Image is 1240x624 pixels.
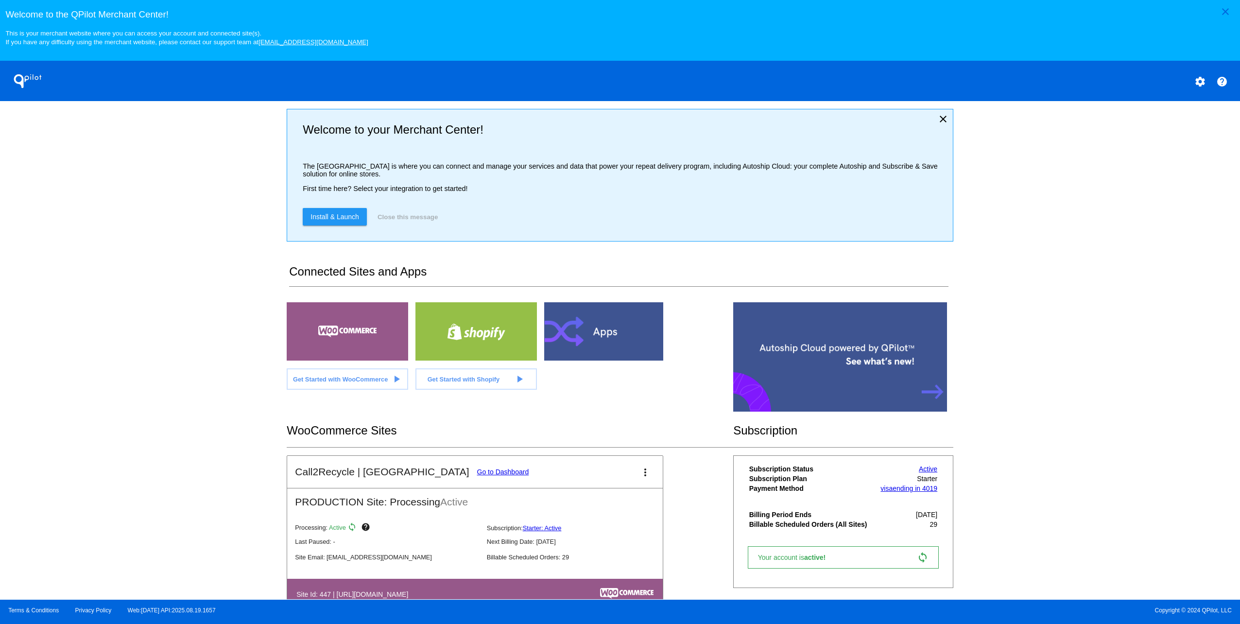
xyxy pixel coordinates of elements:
[937,113,949,125] mat-icon: close
[287,368,408,390] a: Get Started with WooCommerce
[916,511,937,519] span: [DATE]
[440,496,468,507] span: Active
[748,546,939,569] a: Your account isactive! sync
[749,465,876,473] th: Subscription Status
[749,510,876,519] th: Billing Period Ends
[749,484,876,493] th: Payment Method
[733,424,953,437] h2: Subscription
[361,522,373,534] mat-icon: help
[487,538,671,545] p: Next Billing Date: [DATE]
[758,554,836,561] span: Your account is
[428,376,500,383] span: Get Started with Shopify
[917,475,937,483] span: Starter
[804,554,830,561] span: active!
[880,485,937,492] a: visaending in 4019
[295,466,469,478] h2: Call2Recycle | [GEOGRAPHIC_DATA]
[303,185,945,192] p: First time here? Select your integration to get started!
[514,373,525,385] mat-icon: play_arrow
[919,465,937,473] a: Active
[310,213,359,221] span: Install & Launch
[1220,6,1231,17] mat-icon: close
[375,208,441,225] button: Close this message
[75,607,112,614] a: Privacy Policy
[296,590,413,598] h4: Site Id: 447 | [URL][DOMAIN_NAME]
[8,71,47,91] h1: QPilot
[415,368,537,390] a: Get Started with Shopify
[1194,76,1206,87] mat-icon: settings
[5,9,1234,20] h3: Welcome to the QPilot Merchant Center!
[295,554,479,561] p: Site Email: [EMAIL_ADDRESS][DOMAIN_NAME]
[287,424,733,437] h2: WooCommerce Sites
[487,554,671,561] p: Billable Scheduled Orders: 29
[303,162,945,178] p: The [GEOGRAPHIC_DATA] is where you can connect and manage your services and data that power your ...
[880,485,893,492] span: visa
[295,538,479,545] p: Last Paused: -
[303,208,367,225] a: Install & Launch
[347,522,359,534] mat-icon: sync
[639,467,651,478] mat-icon: more_vert
[917,552,929,563] mat-icon: sync
[487,524,671,532] p: Subscription:
[628,607,1232,614] span: Copyright © 2024 QPilot, LLC
[329,524,346,532] span: Active
[258,38,368,46] a: [EMAIL_ADDRESS][DOMAIN_NAME]
[930,520,938,528] span: 29
[1216,76,1228,87] mat-icon: help
[293,376,388,383] span: Get Started with WooCommerce
[749,474,876,483] th: Subscription Plan
[600,588,654,599] img: c53aa0e5-ae75-48aa-9bee-956650975ee5
[289,265,948,287] h2: Connected Sites and Apps
[128,607,216,614] a: Web:[DATE] API:2025.08.19.1657
[5,30,368,46] small: This is your merchant website where you can access your account and connected site(s). If you hav...
[287,488,663,508] h2: PRODUCTION Site: Processing
[303,123,945,137] h2: Welcome to your Merchant Center!
[8,607,59,614] a: Terms & Conditions
[391,373,402,385] mat-icon: play_arrow
[477,468,529,476] a: Go to Dashboard
[749,520,876,529] th: Billable Scheduled Orders (All Sites)
[295,522,479,534] p: Processing:
[523,524,562,532] a: Starter: Active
